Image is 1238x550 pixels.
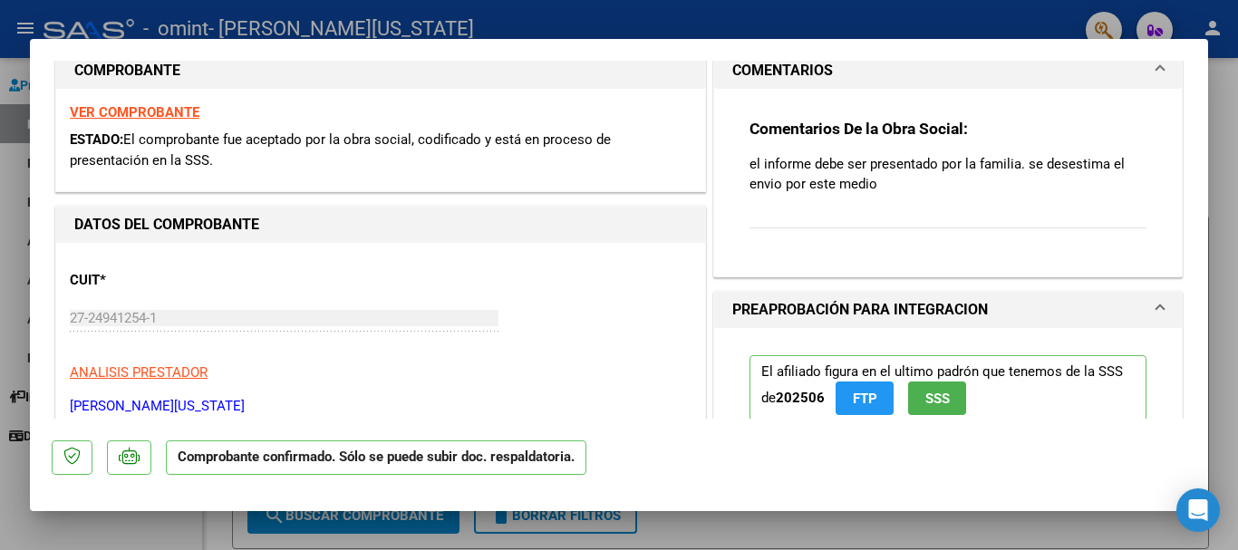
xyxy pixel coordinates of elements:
mat-expansion-panel-header: PREAPROBACIÓN PARA INTEGRACION [714,292,1182,328]
h1: COMENTARIOS [732,60,833,82]
p: CUIT [70,270,256,291]
strong: COMPROBANTE [74,62,180,79]
div: Open Intercom Messenger [1176,488,1220,532]
span: El comprobante fue aceptado por la obra social, codificado y está en proceso de presentación en l... [70,131,611,169]
mat-expansion-panel-header: COMENTARIOS [714,53,1182,89]
div: COMENTARIOS [714,89,1182,276]
strong: Comentarios De la Obra Social: [750,120,968,138]
span: ESTADO: [70,131,123,148]
p: [PERSON_NAME][US_STATE] [70,396,692,417]
p: Comprobante confirmado. Sólo se puede subir doc. respaldatoria. [166,440,586,476]
h1: PREAPROBACIÓN PARA INTEGRACION [732,299,988,321]
span: FTP [853,391,877,407]
button: SSS [908,381,966,415]
p: El afiliado figura en el ultimo padrón que tenemos de la SSS de [750,355,1146,423]
p: el informe debe ser presentado por la familia. se desestima el envio por este medio [750,154,1146,194]
span: ANALISIS PRESTADOR [70,364,208,381]
span: SSS [925,391,950,407]
a: VER COMPROBANTE [70,104,199,121]
strong: 202506 [776,390,825,406]
strong: DATOS DEL COMPROBANTE [74,216,259,233]
button: FTP [836,381,894,415]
